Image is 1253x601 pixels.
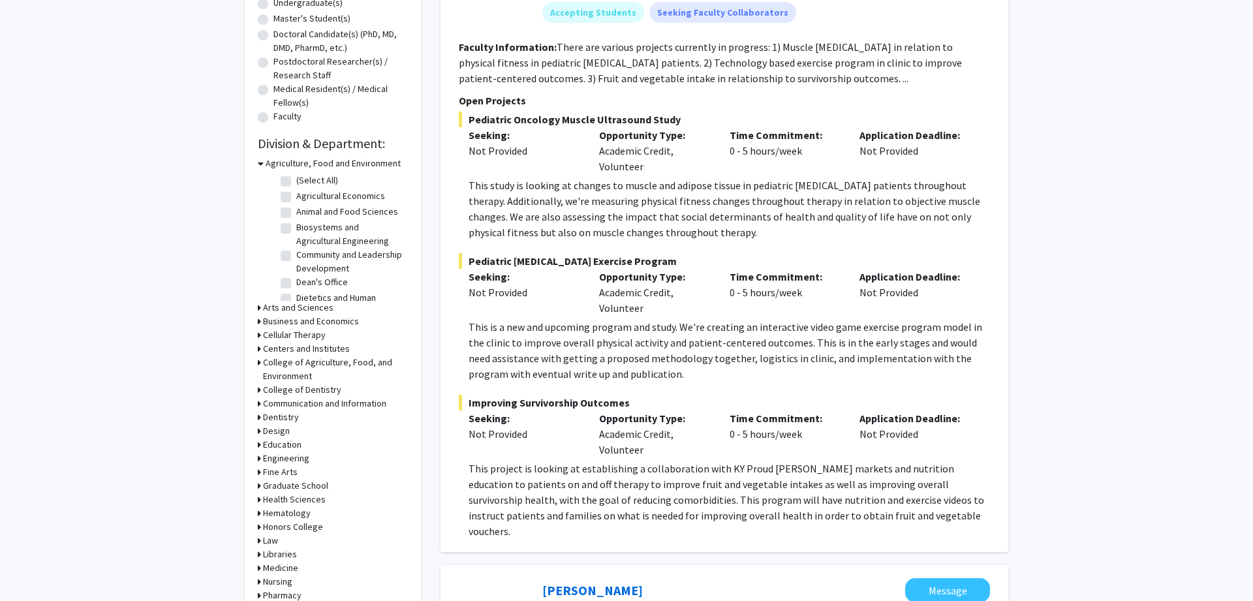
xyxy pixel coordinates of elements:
h3: Honors College [263,520,323,534]
p: Application Deadline: [859,410,970,426]
p: This study is looking at changes to muscle and adipose tissue in pediatric [MEDICAL_DATA] patient... [469,177,990,240]
h3: Fine Arts [263,465,298,479]
mat-chip: Seeking Faculty Collaborators [649,2,796,23]
label: Doctoral Candidate(s) (PhD, MD, DMD, PharmD, etc.) [273,27,408,55]
label: Medical Resident(s) / Medical Fellow(s) [273,82,408,110]
h3: Business and Economics [263,315,359,328]
div: 0 - 5 hours/week [720,269,850,316]
span: Pediatric Oncology Muscle Ultrasound Study [459,112,990,127]
h3: Graduate School [263,479,328,493]
p: Open Projects [459,93,990,108]
div: Not Provided [850,410,980,457]
div: Not Provided [469,285,580,300]
p: This is a new and upcoming program and study. We're creating an interactive video game exercise p... [469,319,990,382]
p: This project is looking at establishing a collaboration with KY Proud [PERSON_NAME] markets and n... [469,461,990,539]
p: Time Commitment: [730,410,841,426]
h3: Nursing [263,575,292,589]
label: Faculty [273,110,302,123]
p: Time Commitment: [730,127,841,143]
h3: Medicine [263,561,298,575]
label: (Select All) [296,174,338,187]
div: Not Provided [850,127,980,174]
label: Dean's Office [296,275,348,289]
h2: Division & Department: [258,136,408,151]
span: Pediatric [MEDICAL_DATA] Exercise Program [459,253,990,269]
label: Agricultural Economics [296,189,385,203]
p: Seeking: [469,269,580,285]
h3: Hematology [263,506,311,520]
h3: Engineering [263,452,309,465]
label: Biosystems and Agricultural Engineering [296,221,405,248]
label: Animal and Food Sciences [296,205,398,219]
div: Academic Credit, Volunteer [589,127,720,174]
div: Not Provided [850,269,980,316]
label: Community and Leadership Development [296,248,405,275]
h3: College of Agriculture, Food, and Environment [263,356,408,383]
h3: Libraries [263,547,297,561]
div: Not Provided [469,143,580,159]
h3: Law [263,534,278,547]
span: Improving Survivorship Outcomes [459,395,990,410]
b: Faculty Information: [459,40,557,54]
p: Seeking: [469,127,580,143]
h3: Health Sciences [263,493,326,506]
label: Postdoctoral Researcher(s) / Research Staff [273,55,408,82]
label: Dietetics and Human Nutrition [296,291,405,318]
iframe: Chat [10,542,55,591]
div: 0 - 5 hours/week [720,127,850,174]
div: Not Provided [469,426,580,442]
label: Master's Student(s) [273,12,350,25]
h3: Design [263,424,290,438]
div: 0 - 5 hours/week [720,410,850,457]
p: Seeking: [469,410,580,426]
h3: Arts and Sciences [263,301,333,315]
p: Opportunity Type: [599,269,710,285]
p: Application Deadline: [859,127,970,143]
p: Opportunity Type: [599,410,710,426]
h3: Cellular Therapy [263,328,326,342]
p: Application Deadline: [859,269,970,285]
div: Academic Credit, Volunteer [589,269,720,316]
p: Opportunity Type: [599,127,710,143]
h3: Agriculture, Food and Environment [266,157,401,170]
h3: Centers and Institutes [263,342,350,356]
div: Academic Credit, Volunteer [589,410,720,457]
mat-chip: Accepting Students [542,2,644,23]
fg-read-more: There are various projects currently in progress: 1) Muscle [MEDICAL_DATA] in relation to physica... [459,40,962,85]
h3: College of Dentistry [263,383,341,397]
h3: Dentistry [263,410,299,424]
a: [PERSON_NAME] [542,582,643,598]
p: Time Commitment: [730,269,841,285]
h3: Education [263,438,302,452]
h3: Communication and Information [263,397,386,410]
